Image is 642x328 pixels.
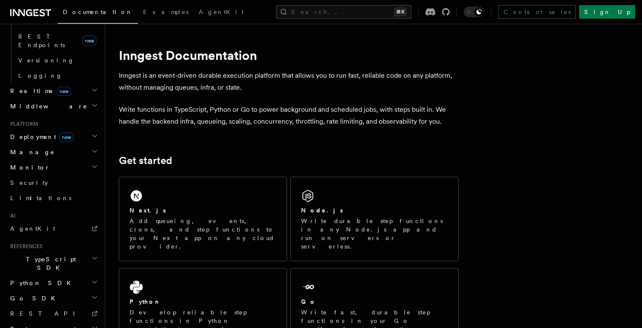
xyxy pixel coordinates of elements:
button: Manage [7,144,100,160]
span: Middleware [7,102,87,110]
button: Python SDK [7,275,100,291]
h2: Node.js [301,206,343,215]
span: Security [10,179,48,186]
a: AgentKit [7,221,100,236]
span: AgentKit [199,8,244,15]
p: Inngest is an event-driven durable execution platform that allows you to run fast, reliable code ... [119,70,459,93]
a: Next.jsAdd queueing, events, crons, and step functions to your Next app on any cloud provider. [119,177,287,261]
h2: Go [301,297,316,306]
button: Deploymentnew [7,129,100,144]
a: Contact sales [498,5,576,19]
a: REST Endpointsnew [15,29,100,53]
span: Python SDK [7,279,76,287]
span: Realtime [7,87,71,95]
a: Sign Up [579,5,635,19]
a: AgentKit [194,3,249,23]
span: REST Endpoints [18,33,65,48]
a: Limitations [7,190,100,206]
button: Realtimenew [7,83,100,99]
span: AI [7,212,16,219]
button: Go SDK [7,291,100,306]
span: REST API [10,310,82,317]
a: Get started [119,155,172,167]
p: Write functions in TypeScript, Python or Go to power background and scheduled jobs, with steps bu... [119,104,459,127]
kbd: ⌘K [394,8,406,16]
span: Documentation [63,8,133,15]
h2: Python [130,297,161,306]
span: TypeScript SDK [7,255,92,272]
span: References [7,243,42,250]
a: Versioning [15,53,100,68]
button: Middleware [7,99,100,114]
span: Limitations [10,195,71,201]
button: Monitor [7,160,100,175]
p: Add queueing, events, crons, and step functions to your Next app on any cloud provider. [130,217,276,251]
button: Toggle dark mode [464,7,484,17]
span: Go SDK [7,294,60,303]
a: Logging [15,68,100,83]
span: Monitor [7,163,50,172]
a: Documentation [58,3,138,24]
span: Examples [143,8,189,15]
span: Versioning [18,57,74,64]
button: Search...⌘K [276,5,411,19]
p: Write durable step functions in any Node.js app and run on servers or serverless. [301,217,448,251]
a: REST API [7,306,100,321]
span: Platform [7,121,38,127]
button: TypeScript SDK [7,252,100,275]
a: Node.jsWrite durable step functions in any Node.js app and run on servers or serverless. [290,177,459,261]
a: Examples [138,3,194,23]
a: Security [7,175,100,190]
span: new [57,87,71,96]
span: Deployment [7,133,73,141]
span: Manage [7,148,55,156]
span: new [59,133,73,142]
span: new [82,36,96,46]
h1: Inngest Documentation [119,48,459,63]
h2: Next.js [130,206,166,215]
span: Logging [18,72,62,79]
span: AgentKit [10,225,55,232]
